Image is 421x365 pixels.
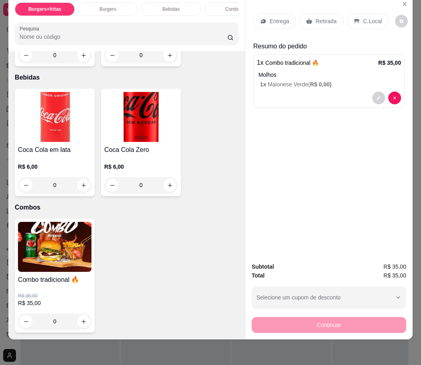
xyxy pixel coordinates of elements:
[104,145,178,155] h4: Coca Cola Zero
[15,203,238,212] p: Combos
[18,163,91,171] p: R$ 6,00
[383,271,406,280] span: R$ 35,00
[18,299,91,307] p: R$ 35,00
[104,92,178,142] img: product-image
[383,262,406,271] span: R$ 35,00
[252,263,274,270] strong: Subtotal
[20,25,42,32] label: Pesquisa
[99,6,116,12] p: Burgers
[270,17,289,25] p: Entrega
[253,42,405,51] p: Resumo do pedido
[372,92,385,104] button: decrease-product-quantity
[162,6,179,12] p: Bebidas
[18,293,91,299] p: R$ 38,00
[265,60,319,66] span: Combo tradicional 🔥
[260,80,401,88] p: Maionese Verde (
[363,17,382,25] p: C.Local
[18,92,91,142] img: product-image
[18,275,91,285] h4: Combo tradicional 🔥
[28,6,61,12] p: Burgers+fritas
[395,15,408,28] button: decrease-product-quantity
[15,73,238,82] p: Bebidas
[257,58,319,68] p: 1 x
[18,145,91,155] h4: Coca Cola em lata
[225,6,243,12] p: Combos
[252,286,406,309] button: Selecione um cupom de desconto
[252,272,264,279] strong: Total
[378,59,401,67] p: R$ 35,00
[316,17,337,25] p: Retirada
[258,71,401,79] p: Molhos
[20,33,227,41] input: Pesquisa
[260,81,268,88] span: 1 x
[104,163,178,171] p: R$ 6,00
[18,222,91,272] img: product-image
[388,92,401,104] button: decrease-product-quantity
[310,81,332,88] span: R$ 0,00 )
